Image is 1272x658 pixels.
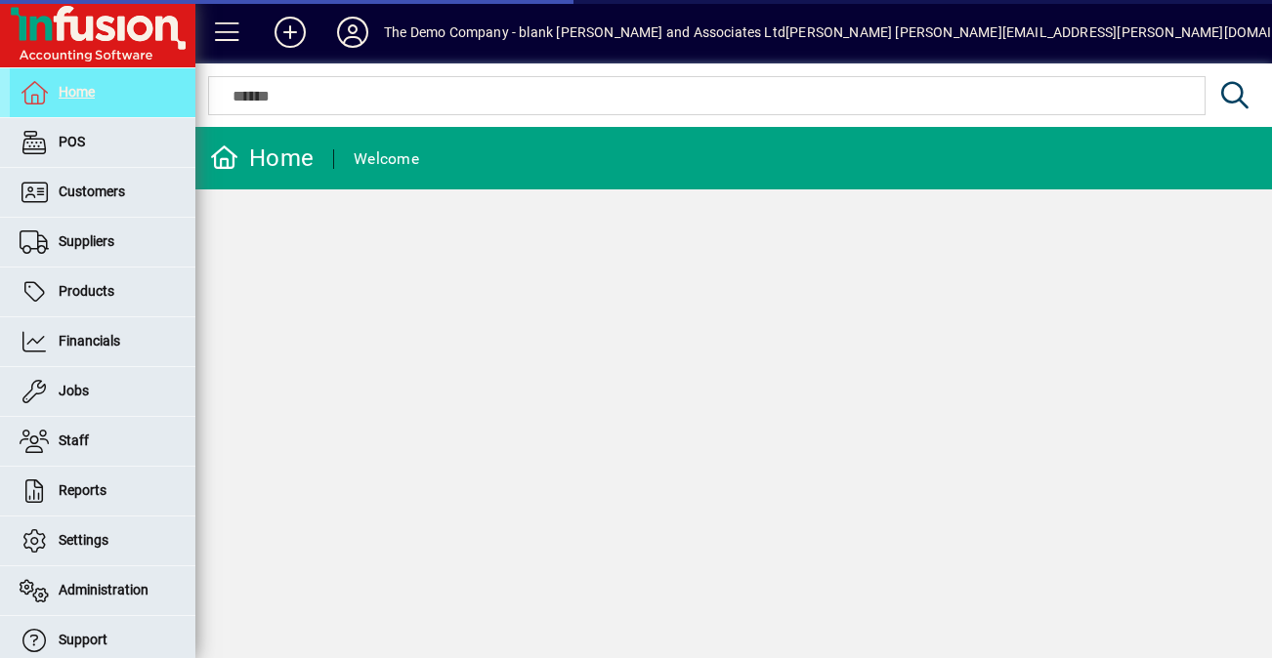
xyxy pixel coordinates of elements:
button: Add [259,15,321,50]
span: Financials [59,333,120,349]
span: Jobs [59,383,89,398]
span: Products [59,283,114,299]
a: Suppliers [10,218,195,267]
span: Administration [59,582,148,597]
a: Customers [10,168,195,217]
span: Settings [59,532,108,548]
a: Reports [10,467,195,515]
span: Suppliers [59,233,114,249]
span: Customers [59,184,125,199]
div: Welcome [354,144,419,175]
a: POS [10,118,195,167]
div: Home [210,143,314,174]
div: The Demo Company - blank [PERSON_NAME] and Associates Ltd [384,17,785,48]
span: Reports [59,482,106,498]
span: Support [59,632,107,647]
a: Staff [10,417,195,466]
button: Profile [321,15,384,50]
a: Financials [10,317,195,366]
span: Staff [59,432,89,448]
a: Jobs [10,367,195,416]
span: POS [59,134,85,149]
a: Products [10,267,195,316]
span: Home [59,84,95,100]
a: Settings [10,516,195,565]
a: Administration [10,566,195,615]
